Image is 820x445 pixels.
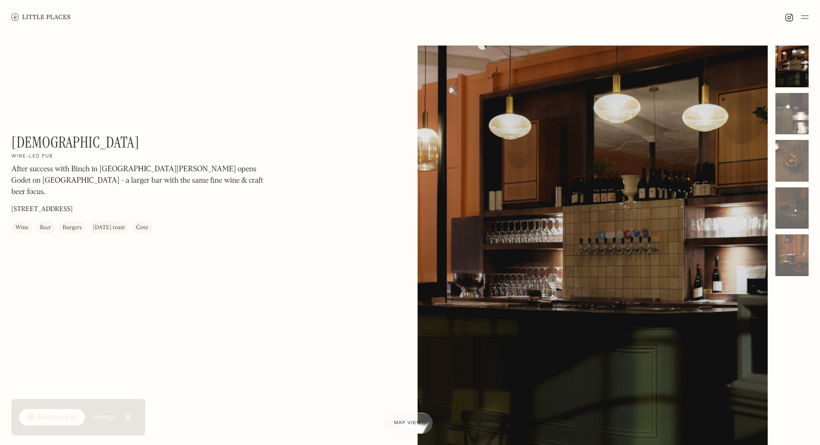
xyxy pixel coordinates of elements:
[93,223,125,233] div: [DATE] roast
[19,409,85,426] a: 🍪 Accept cookies
[15,223,28,233] div: Wine
[93,414,115,420] div: Settings
[11,205,73,215] p: [STREET_ADDRESS]
[11,164,268,198] p: After success with Binch in [GEOGRAPHIC_DATA][PERSON_NAME] opens Godet on [GEOGRAPHIC_DATA] - a l...
[40,223,51,233] div: Beer
[394,420,422,426] span: Map view
[11,133,140,151] h1: [DEMOGRAPHIC_DATA]
[27,413,77,422] div: 🍪 Accept cookies
[383,413,433,434] a: Map view
[63,223,82,233] div: Burgers
[119,408,138,426] a: Close Cookie Popup
[136,223,148,233] div: Cosy
[11,154,53,160] h2: Wine-led pub
[93,407,115,428] a: Settings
